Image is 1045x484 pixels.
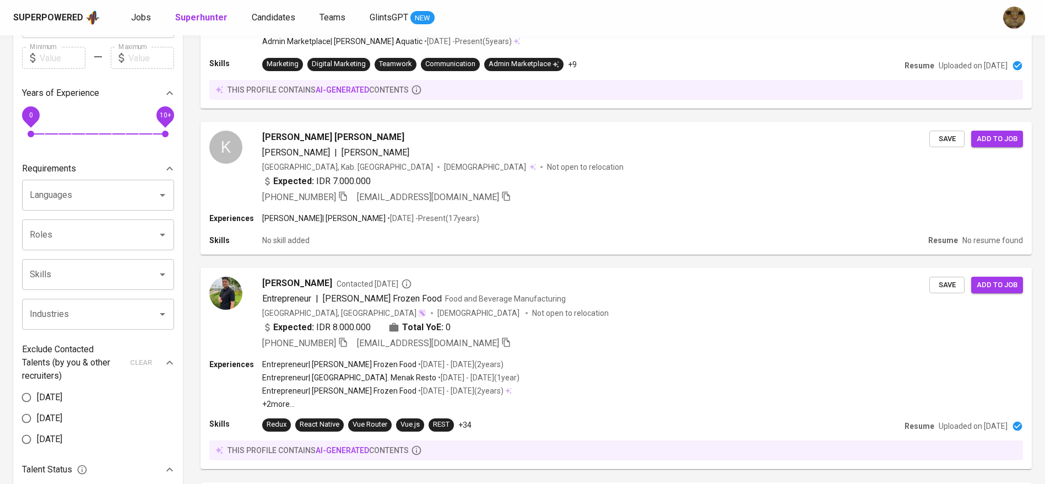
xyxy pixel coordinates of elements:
svg: By Jakarta recruiter [401,278,412,289]
span: Add to job [977,133,1017,146]
p: Requirements [22,162,76,175]
span: [PERSON_NAME] [262,147,330,158]
div: Digital Marketing [312,59,366,69]
span: [PHONE_NUMBER] [262,192,336,202]
button: Open [155,306,170,322]
span: Save [935,279,959,292]
span: Jobs [131,12,151,23]
span: [EMAIL_ADDRESS][DOMAIN_NAME] [357,192,499,202]
span: NEW [410,13,435,24]
span: Talent Status [22,463,88,476]
p: Uploaded on [DATE] [939,60,1008,71]
p: Resume [905,60,934,71]
p: Skills [209,58,262,69]
p: this profile contains contents [228,84,409,95]
a: Teams [320,11,348,25]
p: Exclude Contacted Talents (by you & other recruiters) [22,343,123,383]
p: +9 [568,59,577,70]
button: Open [155,227,170,243]
img: 03b7e27553b8671699126fc6e01c8920.jpg [209,277,242,310]
p: • [DATE] - Present ( 17 years ) [386,213,479,224]
p: this profile contains contents [228,445,409,456]
p: Not open to relocation [547,162,624,173]
p: Uploaded on [DATE] [939,421,1008,432]
div: Marketing [267,59,299,69]
span: GlintsGPT [370,12,408,23]
span: Teams [320,12,345,23]
div: Redux [267,420,286,430]
input: Value [128,47,174,69]
div: Communication [425,59,475,69]
span: Entrepreneur [262,293,311,304]
b: Total YoE: [402,321,443,334]
p: • [DATE] - Present ( 5 years ) [423,36,512,47]
img: ec6c0910-f960-4a00-a8f8-c5744e41279e.jpg [1003,7,1025,29]
a: Candidates [252,11,297,25]
span: [PERSON_NAME] [342,147,409,158]
div: Superpowered [13,12,83,24]
img: magic_wand.svg [418,309,426,318]
div: Requirements [22,158,174,180]
span: [PERSON_NAME] [PERSON_NAME] [262,131,404,144]
a: Superhunter [175,11,230,25]
p: +2 more ... [262,399,519,410]
span: AI-generated [316,446,369,455]
span: 10+ [159,111,171,119]
p: Not open to relocation [532,308,609,319]
div: React Native [300,420,339,430]
button: Add to job [971,131,1023,148]
a: GlintsGPT NEW [370,11,435,25]
span: 0 [29,111,33,119]
span: | [334,146,337,159]
span: Add to job [977,279,1017,292]
p: [PERSON_NAME] | [PERSON_NAME] [262,213,386,224]
div: Admin Marketplace [489,59,559,69]
div: IDR 7.000.000 [262,175,371,188]
div: Vue Router [353,420,387,430]
p: Entrepreneur | [PERSON_NAME] Frozen Food [262,359,416,370]
div: Talent Status [22,459,174,481]
a: Jobs [131,11,153,25]
div: [GEOGRAPHIC_DATA], [GEOGRAPHIC_DATA] [262,308,426,319]
b: Expected: [273,321,314,334]
span: [DATE] [37,412,62,425]
button: Add to job [971,277,1023,294]
span: 0 [446,321,451,334]
span: [EMAIL_ADDRESS][DOMAIN_NAME] [357,338,499,348]
p: Experiences [209,213,262,224]
p: Skills [209,418,262,429]
b: Expected: [273,175,314,188]
p: +34 [458,420,472,431]
div: Vue.js [400,420,420,430]
p: Experiences [209,359,262,370]
input: Value [40,47,85,69]
b: Superhunter [175,12,228,23]
a: Superpoweredapp logo [13,9,100,26]
p: Resume [905,421,934,432]
span: [DEMOGRAPHIC_DATA] [444,162,528,173]
p: • [DATE] - [DATE] ( 1 year ) [436,372,519,383]
p: Years of Experience [22,87,99,100]
button: Open [155,267,170,282]
span: [PERSON_NAME] [262,277,332,290]
div: Exclude Contacted Talents (by you & other recruiters)clear [22,343,174,383]
span: Save [935,133,959,146]
button: Open [155,187,170,203]
p: Skills [209,235,262,246]
span: AI-generated [316,85,369,94]
p: • [DATE] - [DATE] ( 2 years ) [416,359,503,370]
p: Admin Marketplace | [PERSON_NAME] Aquatic [262,36,423,47]
div: Years of Experience [22,82,174,104]
div: REST [433,420,450,430]
p: • [DATE] - [DATE] ( 2 years ) [416,385,503,396]
div: IDR 8.000.000 [262,321,371,334]
span: [PERSON_NAME] Frozen Food [323,293,442,304]
div: [GEOGRAPHIC_DATA], Kab. [GEOGRAPHIC_DATA] [262,162,433,173]
span: Candidates [252,12,295,23]
span: [DATE] [37,433,62,446]
span: [DEMOGRAPHIC_DATA] [437,308,521,319]
span: Contacted [DATE] [337,278,412,289]
p: No skill added [262,235,310,246]
p: Entrepreneur | [GEOGRAPHIC_DATA]. Menak Resto [262,372,436,383]
span: [DATE] [37,391,62,404]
